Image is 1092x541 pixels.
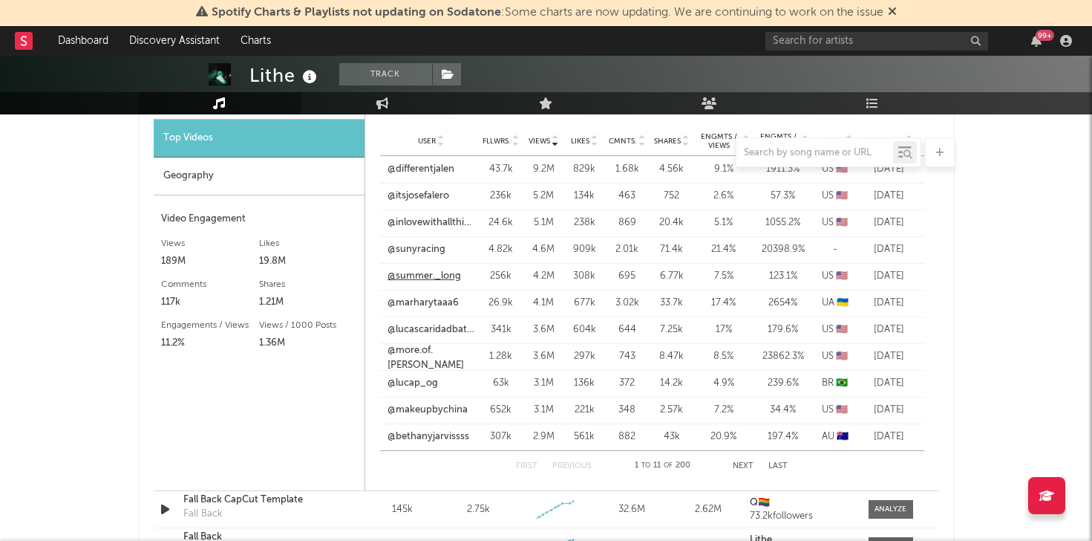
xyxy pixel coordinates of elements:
[609,269,646,284] div: 695
[483,137,511,146] span: Fllwrs.
[836,405,848,415] span: 🇺🇸
[552,462,592,470] button: Previous
[757,216,809,230] div: 1055.2 %
[1031,35,1042,47] button: 99+
[653,269,690,284] div: 6.77k
[259,294,357,311] div: 1.21M
[119,26,230,56] a: Discovery Assistant
[757,323,809,337] div: 179.6 %
[571,137,589,146] span: Likes
[568,296,601,311] div: 677k
[736,147,893,159] input: Search by song name or URL
[388,430,469,444] a: @bethanyjarvissss
[664,462,673,469] span: of
[817,430,854,444] div: AU
[1036,30,1054,41] div: 99 +
[161,253,259,270] div: 189M
[817,162,854,177] div: US
[467,502,490,517] div: 2.75k
[516,462,537,470] button: First
[388,189,449,204] a: @itsjosefalero
[653,296,690,311] div: 33.7k
[388,162,454,177] a: @differentjalen
[757,189,809,204] div: 57.3 %
[609,349,646,364] div: 743
[609,296,646,311] div: 3.02k
[757,376,809,391] div: 239.6 %
[888,7,897,19] span: Dismiss
[836,325,848,334] span: 🇺🇸
[249,63,321,88] div: Lithe
[259,334,357,352] div: 1.36M
[768,462,788,470] button: Last
[757,269,809,284] div: 123.1 %
[836,352,848,361] span: 🇺🇸
[817,323,854,337] div: US
[483,403,520,418] div: 652k
[527,242,560,257] div: 4.6M
[698,296,750,311] div: 17.4 %
[388,376,438,391] a: @lucap_og
[527,189,560,204] div: 5.2M
[861,323,917,337] div: [DATE]
[698,189,750,204] div: 2.6 %
[609,403,646,418] div: 348
[757,162,809,177] div: 1911.3 %
[259,235,357,253] div: Likes
[653,162,690,177] div: 4.56k
[653,323,690,337] div: 7.25k
[698,323,750,337] div: 17 %
[653,376,690,391] div: 14.2k
[609,376,646,391] div: 372
[865,137,904,146] span: Post Date
[527,430,560,444] div: 2.9M
[757,296,809,311] div: 2654 %
[817,296,854,311] div: UA
[183,493,339,508] div: Fall Back CapCut Template
[698,376,750,391] div: 4.9 %
[483,216,520,230] div: 24.6k
[259,276,357,294] div: Shares
[368,502,437,517] div: 145k
[388,269,461,284] a: @summer._long
[212,7,883,19] span: : Some charts are now updating. We are continuing to work on the issue
[757,132,800,150] span: Engmts / Fllwrs.
[698,403,750,418] div: 7.2 %
[750,498,770,508] strong: Q🏳️‍🌈
[568,376,601,391] div: 136k
[817,137,844,146] span: Cntry.
[861,269,917,284] div: [DATE]
[483,296,520,311] div: 26.9k
[698,349,750,364] div: 8.5 %
[609,216,646,230] div: 869
[817,269,854,284] div: US
[161,210,357,228] div: Video Engagement
[154,120,364,158] div: Top Videos
[483,430,520,444] div: 307k
[698,242,750,257] div: 21.4 %
[673,502,742,517] div: 2.62M
[757,242,809,257] div: 20398.9 %
[817,189,854,204] div: US
[750,511,853,522] div: 73.2k followers
[568,269,601,284] div: 308k
[836,218,848,227] span: 🇺🇸
[183,507,223,522] div: Fall Back
[161,317,259,334] div: Engagements / Views
[527,269,560,284] div: 4.2M
[757,349,809,364] div: 23862.3 %
[836,164,848,174] span: 🇺🇸
[861,189,917,204] div: [DATE]
[259,253,357,270] div: 19.8M
[483,269,520,284] div: 256k
[609,162,646,177] div: 1.68k
[861,349,917,364] div: [DATE]
[418,137,436,146] span: User
[388,242,445,257] a: @sunyracing
[817,376,854,391] div: BR
[527,216,560,230] div: 5.1M
[765,32,988,51] input: Search for artists
[161,294,259,311] div: 117k
[757,403,809,418] div: 34.4 %
[861,296,917,311] div: [DATE]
